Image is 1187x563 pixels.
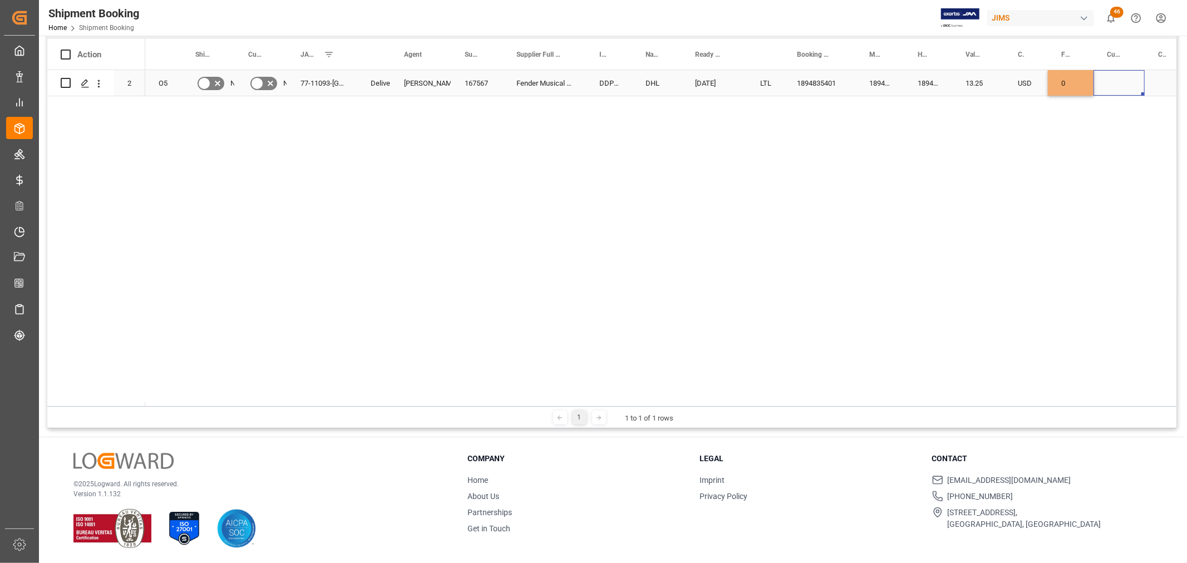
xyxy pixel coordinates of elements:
span: Agent [404,51,422,58]
span: Ready Date [695,51,723,58]
a: Imprint [700,476,725,485]
span: Name of the Carrier/Forwarder [646,51,658,58]
a: Privacy Policy [700,492,747,501]
span: Incoterm [599,51,609,58]
div: O5 [145,70,182,96]
span: Freight Quote [1061,51,1070,58]
span: [STREET_ADDRESS], [GEOGRAPHIC_DATA], [GEOGRAPHIC_DATA] [948,507,1101,530]
div: 2 [114,70,145,96]
span: Supplier Number [465,51,480,58]
div: Press SPACE to select this row. [47,70,145,96]
a: About Us [467,492,499,501]
button: JIMS [987,7,1099,28]
div: 1894835401 [904,70,952,96]
span: Master [PERSON_NAME] of Lading Number [869,51,881,58]
a: Partnerships [467,508,512,517]
h3: Legal [700,453,918,465]
span: Booking Number [797,51,833,58]
div: Shipment Booking [48,5,139,22]
div: [PERSON_NAME] [404,71,438,96]
a: Home [467,476,488,485]
a: Get in Touch [467,524,510,533]
div: Fender Musical Instruments Corp. [503,70,586,96]
span: JAM Reference Number [301,51,319,58]
span: Container Type [1158,51,1166,58]
p: © 2025 Logward. All rights reserved. [73,479,440,489]
div: 1 [573,411,587,424]
div: 77-11093-[GEOGRAPHIC_DATA] [287,70,357,96]
button: show 46 new notifications [1099,6,1124,31]
h3: Company [467,453,686,465]
div: 167567 [451,70,503,96]
p: Version 1.1.132 [73,489,440,499]
div: Action [77,50,101,60]
h3: Contact [932,453,1150,465]
span: 46 [1110,7,1124,18]
div: 1894835401 [856,70,904,96]
span: House Bill of Lading Number [918,51,929,58]
div: DHL [632,70,682,96]
div: LTL [760,71,770,96]
span: [EMAIL_ADDRESS][DOMAIN_NAME] [948,475,1071,486]
div: [DATE] [682,70,747,96]
span: [PHONE_NUMBER] [948,491,1013,502]
a: Home [48,24,67,32]
div: 0 [1048,70,1094,96]
span: Customs documents sent to broker [248,51,264,58]
div: JIMS [987,10,1094,26]
span: Currency (freight quote) [1107,51,1121,58]
span: No [283,71,292,96]
button: Help Center [1124,6,1149,31]
span: Currency for Value (1) [1018,51,1025,58]
div: 13.25 [952,70,1004,96]
img: Exertis%20JAM%20-%20Email%20Logo.jpg_1722504956.jpg [941,8,979,28]
div: DDP Baie d'urfe [586,70,632,96]
img: ISO 27001 Certification [165,509,204,548]
img: Logward Logo [73,453,174,469]
span: Value (1) [966,51,981,58]
div: USD [1004,70,1048,96]
span: No [230,71,239,96]
span: Shipping instructions SENT [195,51,211,58]
span: Supplier Full Name [516,51,563,58]
div: 1 to 1 of 1 rows [625,413,674,424]
div: 1894835401 [784,70,856,96]
img: AICPA SOC [217,509,256,548]
img: ISO 9001 & ISO 14001 Certification [73,509,151,548]
div: Delivered [371,71,377,96]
